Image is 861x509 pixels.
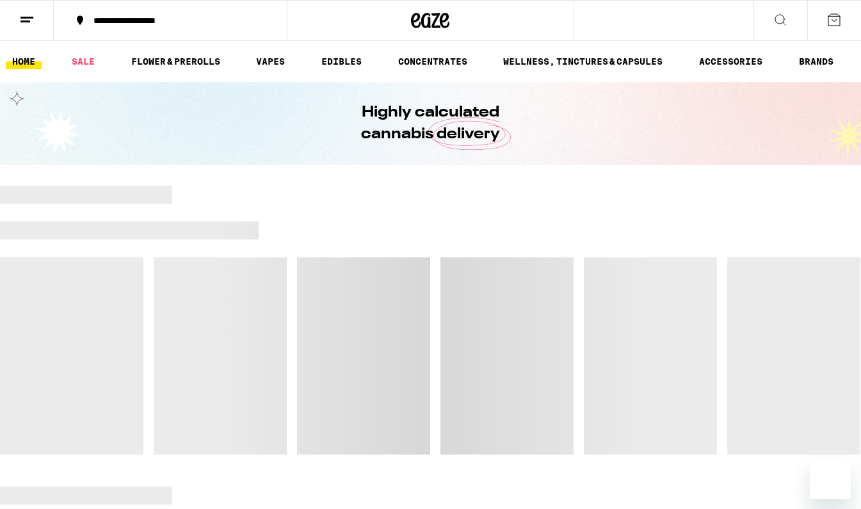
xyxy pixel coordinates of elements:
[810,458,851,499] iframe: Button to launch messaging window
[315,54,368,69] a: EDIBLES
[6,54,42,69] a: HOME
[793,54,840,69] a: BRANDS
[392,54,474,69] a: CONCENTRATES
[497,54,669,69] a: WELLNESS, TINCTURES & CAPSULES
[250,54,291,69] a: VAPES
[65,54,101,69] a: SALE
[325,102,536,145] h1: Highly calculated cannabis delivery
[693,54,769,69] a: ACCESSORIES
[125,54,227,69] a: FLOWER & PREROLLS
